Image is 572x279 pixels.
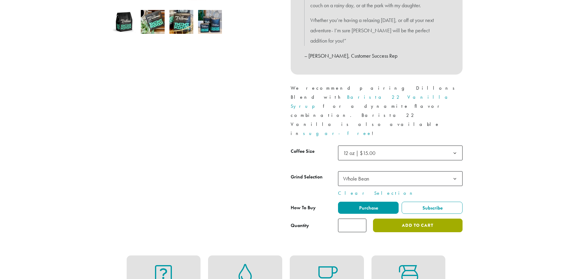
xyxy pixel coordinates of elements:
a: sugar-free [303,130,372,136]
span: 12 oz | $15.00 [338,146,463,160]
span: Subscribe [422,205,443,211]
p: – [PERSON_NAME], Customer Success Rep [304,51,449,61]
label: Grind Selection [291,173,338,181]
label: Coffee Size [291,147,338,156]
p: Whether you’re having a relaxing [DATE], or off at your next adventure- I’m sure [PERSON_NAME] wi... [310,15,443,46]
div: Quantity [291,222,309,229]
span: Whole Bean [343,175,369,182]
span: Whole Bean [341,173,375,184]
p: We recommend pairing Dillons Blend with for a dynamite flavor combination. Barista 22 Vanilla is ... [291,84,463,138]
button: Add to cart [373,219,462,232]
input: Product quantity [338,219,366,232]
img: Dillons - Image 3 [169,10,193,34]
img: Dillons - Image 2 [141,10,165,34]
span: Whole Bean [338,171,463,186]
span: How To Buy [291,204,316,211]
span: 12 oz | $15.00 [341,147,381,159]
img: Dillons - Image 4 [198,10,222,34]
a: Clear Selection [338,190,463,197]
span: 12 oz | $15.00 [343,149,375,156]
a: Barista 22 Vanilla Syrup [291,94,452,109]
span: Purchase [358,205,378,211]
img: Dillons [112,10,136,34]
